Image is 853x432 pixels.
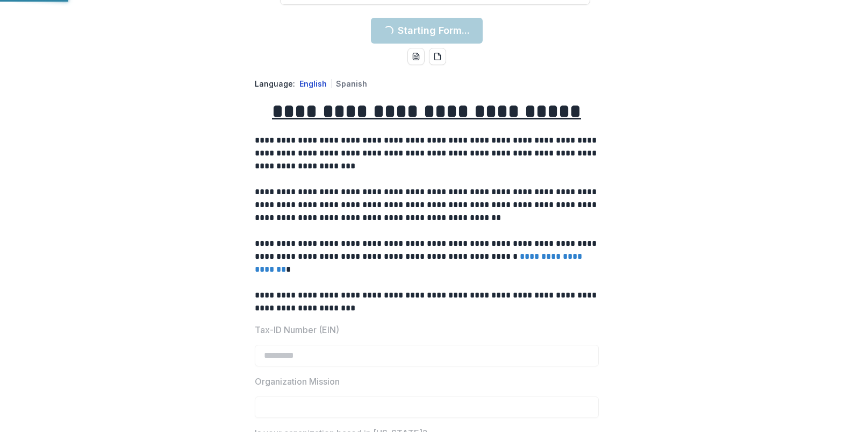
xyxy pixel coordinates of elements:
button: English [299,79,327,88]
p: Organization Mission [255,375,340,388]
button: word-download [407,48,425,65]
button: pdf-download [429,48,446,65]
button: Spanish [336,79,367,88]
button: Starting Form... [371,18,483,44]
p: Tax-ID Number (EIN) [255,323,339,336]
p: Language: [255,78,295,89]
